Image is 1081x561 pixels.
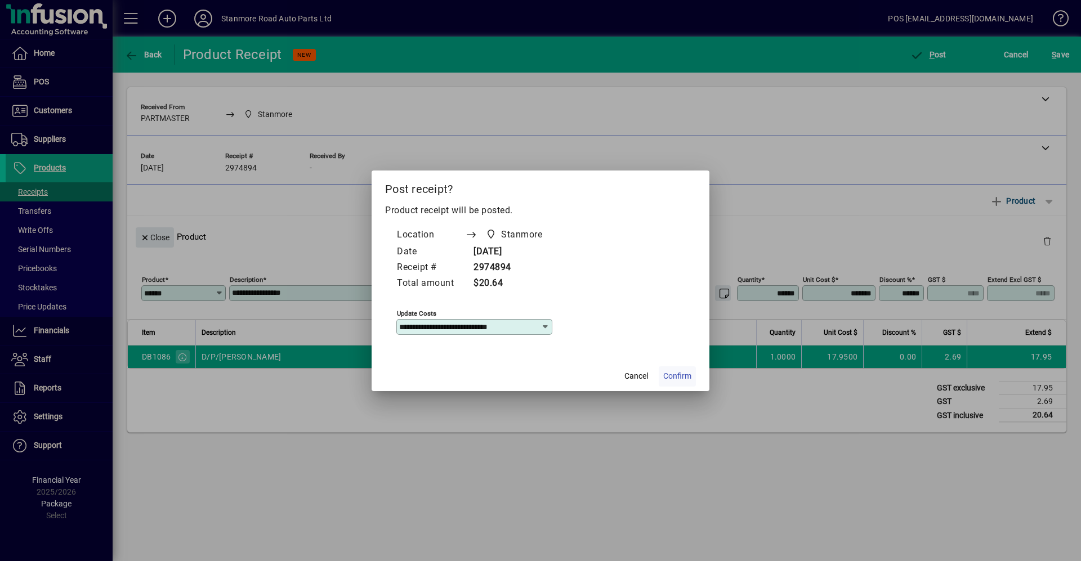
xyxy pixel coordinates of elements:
td: 2974894 [465,260,564,276]
td: Date [396,244,465,260]
span: Stanmore [501,228,542,241]
button: Confirm [659,366,696,387]
mat-label: Update costs [397,309,436,317]
span: Stanmore [483,227,547,243]
button: Cancel [618,366,654,387]
td: Location [396,226,465,244]
td: $20.64 [465,276,564,291]
td: [DATE] [465,244,564,260]
span: Cancel [624,370,648,382]
td: Receipt # [396,260,465,276]
span: Confirm [663,370,691,382]
p: Product receipt will be posted. [385,204,696,217]
h2: Post receipt? [372,170,709,203]
td: Total amount [396,276,465,291]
